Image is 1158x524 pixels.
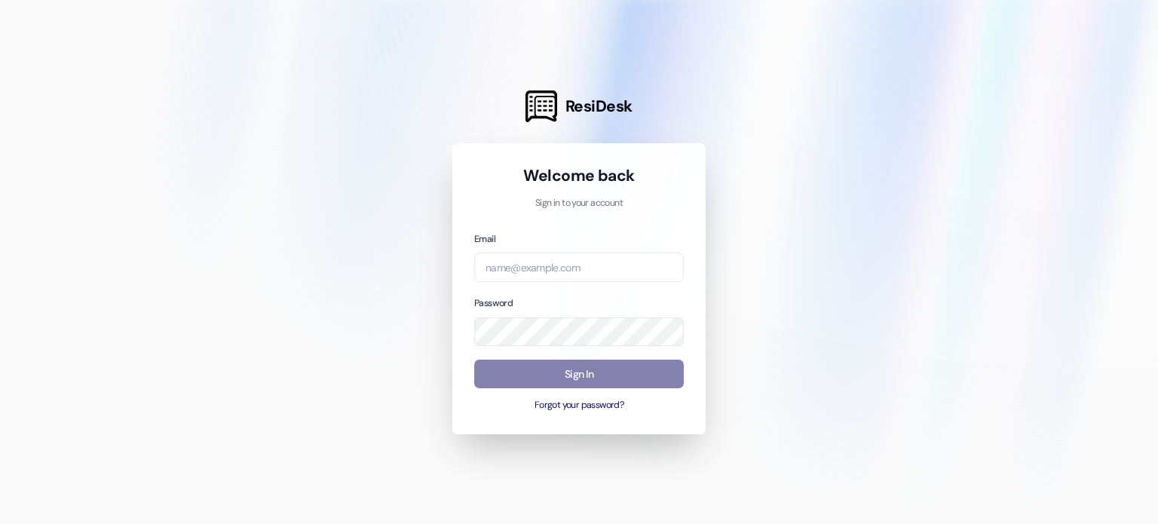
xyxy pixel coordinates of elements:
label: Password [474,297,513,309]
h1: Welcome back [474,165,684,186]
label: Email [474,233,495,245]
p: Sign in to your account [474,197,684,210]
input: name@example.com [474,253,684,282]
span: ResiDesk [565,96,633,117]
img: ResiDesk Logo [525,90,557,122]
button: Sign In [474,360,684,389]
button: Forgot your password? [474,399,684,412]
